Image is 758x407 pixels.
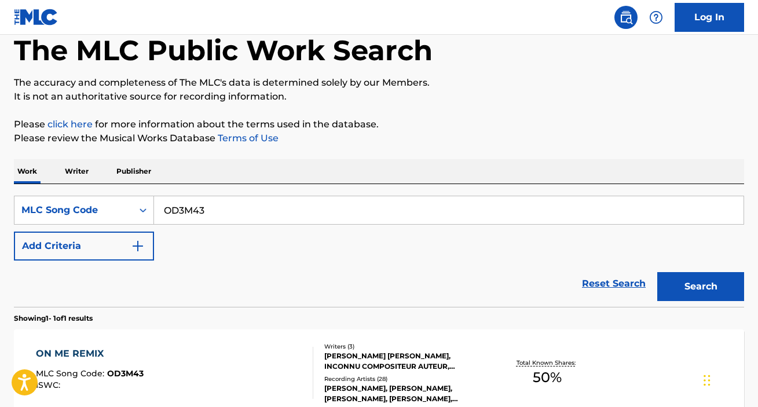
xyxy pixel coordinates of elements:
a: Reset Search [576,271,651,296]
p: Showing 1 - 1 of 1 results [14,313,93,324]
span: OD3M43 [107,368,144,379]
div: Writers ( 3 ) [324,342,486,351]
div: ON ME REMIX [36,347,144,361]
img: MLC Logo [14,9,58,25]
p: It is not an authoritative source for recording information. [14,90,744,104]
span: MLC Song Code : [36,368,107,379]
div: Recording Artists ( 28 ) [324,375,486,383]
a: Log In [675,3,744,32]
p: Please for more information about the terms used in the database. [14,118,744,131]
a: Terms of Use [215,133,279,144]
p: The accuracy and completeness of The MLC's data is determined solely by our Members. [14,76,744,90]
span: ISWC : [36,380,63,390]
img: help [649,10,663,24]
p: Total Known Shares: [517,358,578,367]
button: Add Criteria [14,232,154,261]
div: MLC Song Code [21,203,126,217]
button: Search [657,272,744,301]
a: click here [47,119,93,130]
p: Publisher [113,159,155,184]
span: 50 % [533,367,562,388]
iframe: Chat Widget [700,351,758,407]
div: Drag [704,363,711,398]
a: Public Search [614,6,638,29]
h1: The MLC Public Work Search [14,33,433,68]
div: Help [645,6,668,29]
img: search [619,10,633,24]
p: Please review the Musical Works Database [14,131,744,145]
p: Work [14,159,41,184]
img: 9d2ae6d4665cec9f34b9.svg [131,239,145,253]
div: [PERSON_NAME], [PERSON_NAME], [PERSON_NAME], [PERSON_NAME], [PERSON_NAME] [324,383,486,404]
form: Search Form [14,196,744,307]
div: [PERSON_NAME] [PERSON_NAME], INCONNU COMPOSITEUR AUTEUR, [PERSON_NAME] [324,351,486,372]
p: Writer [61,159,92,184]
